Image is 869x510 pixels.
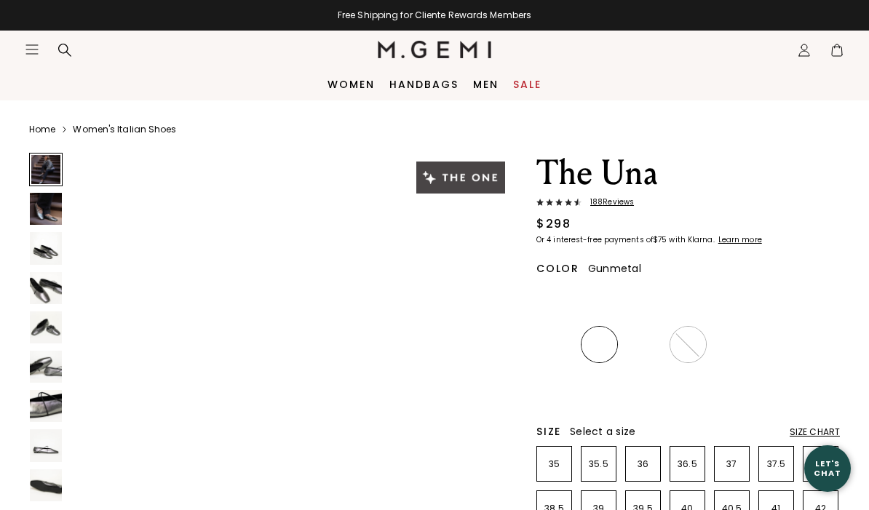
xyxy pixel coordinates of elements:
[672,284,705,316] img: Cocoa
[536,153,840,194] h1: The Una
[653,234,667,245] klarna-placement-style-amount: $75
[805,284,838,316] img: Gold
[582,198,634,207] span: 188 Review s
[378,41,492,58] img: M.Gemi
[669,234,716,245] klarna-placement-style-body: with Klarna
[672,328,705,361] img: Chocolate
[790,426,840,438] div: Size Chart
[761,328,793,361] img: Ecru
[536,234,653,245] klarna-placement-style-body: Or 4 interest-free payments of
[804,459,851,477] div: Let's Chat
[717,236,762,244] a: Learn more
[716,284,749,316] img: Midnight Blue
[716,328,749,361] img: Antique Rose
[715,458,749,470] p: 37
[583,284,616,316] img: Leopard Print
[389,79,459,90] a: Handbags
[30,469,62,501] img: The Una
[582,458,616,470] p: 35.5
[73,124,176,135] a: Women's Italian Shoes
[537,458,571,470] p: 35
[627,328,660,361] img: Military
[805,328,838,361] img: Ballerina Pink
[30,429,62,461] img: The Una
[30,193,62,225] img: The Una
[539,284,571,316] img: Light Tan
[536,215,571,233] div: $298
[473,79,499,90] a: Men
[627,284,660,316] img: Black
[513,79,541,90] a: Sale
[570,424,635,439] span: Select a size
[29,124,55,135] a: Home
[536,263,579,274] h2: Color
[30,390,62,422] img: The Una
[328,79,375,90] a: Women
[539,328,571,361] img: Silver
[761,284,793,316] img: Burgundy
[416,162,505,194] img: The One tag
[536,426,561,437] h2: Size
[803,458,838,470] p: 38
[536,198,840,210] a: 188Reviews
[30,232,62,264] img: The Una
[626,458,660,470] p: 36
[588,261,641,276] span: Gunmetal
[30,351,62,383] img: The Una
[539,372,571,405] img: Navy
[25,42,39,57] button: Open site menu
[718,234,762,245] klarna-placement-style-cta: Learn more
[759,458,793,470] p: 37.5
[30,311,62,343] img: The Una
[670,458,705,470] p: 36.5
[30,272,62,304] img: The Una
[583,328,616,361] img: Gunmetal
